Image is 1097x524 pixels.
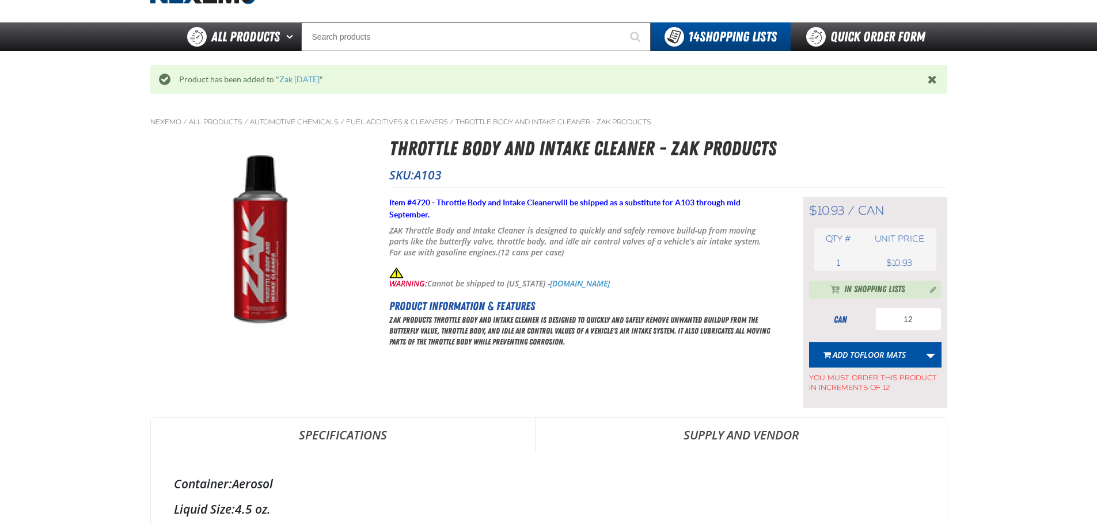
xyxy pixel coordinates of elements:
nav: Breadcrumbs [150,117,947,127]
span: In Shopping Lists [844,283,905,297]
span: All Products [211,26,280,47]
button: Add toFLOOR MATS [809,342,920,368]
button: Close the Notification [925,71,942,88]
strong: 4720 - Throttle Body and Intake Cleaner [412,198,555,207]
span: can [858,203,885,218]
td: $10.93 [863,255,936,271]
input: Search [301,22,651,51]
th: Unit price [863,228,936,250]
p: ZAK Products Throttle Body and Intake Cleaner is designed to quickly and safely remove unwanted b... [389,315,775,347]
a: More Actions [920,342,942,368]
span: You must order this product in increments of 12 [809,368,942,393]
h1: Throttle Body and Intake Cleaner - ZAK Products [389,133,947,164]
a: Automotive Chemicals [250,117,339,127]
p: Cannot be shipped to [US_STATE] - [389,267,775,289]
span: / [848,203,855,218]
span: / [244,117,248,127]
div: 4.5 oz. [174,501,924,517]
span: FLOOR MATS [860,349,906,360]
span: Item # will be shipped as a substitute for A103 through mid September. [389,198,741,219]
img: Throttle Body and Intake Cleaner - ZAK Products [151,133,369,351]
img: P65 Warning [389,267,404,279]
span: Shopping Lists [688,29,777,45]
p: SKU: [389,167,947,183]
span: 1 [837,258,840,268]
h2: Product Information & Features [389,297,775,315]
a: Specifications [151,418,535,452]
span: / [450,117,454,127]
a: Throttle Body and Intake Cleaner - ZAK Products [455,117,651,127]
button: Start Searching [622,22,651,51]
div: Product has been added to " " [170,74,928,85]
strong: 14 [688,29,700,45]
a: [DOMAIN_NAME] [550,278,610,289]
span: Add to [833,349,906,360]
p: ZAK Throttle Body and Intake Cleaner is designed to quickly and safely remove build-up from movin... [389,225,775,258]
span: / [340,117,344,127]
label: Liquid Size: [174,501,235,517]
button: Manage current product in the Shopping List [921,282,939,296]
a: Nexemo [150,117,181,127]
span: WARNING: [389,278,427,289]
input: Product Quantity [875,308,942,331]
div: can [809,313,872,326]
a: Fuel Additives & Cleaners [346,117,448,127]
span: / [183,117,187,127]
button: You have 14 Shopping Lists. Open to view details [651,22,791,51]
label: Container: [174,476,232,492]
a: Zak [DATE] [279,75,320,84]
span: A103 [414,167,442,183]
span: $10.93 [809,203,844,218]
div: Aerosol [174,476,924,492]
a: All Products [189,117,242,127]
button: Open All Products pages [282,22,301,51]
th: Qty # [814,228,863,250]
a: Quick Order Form [791,22,947,51]
a: Supply and Vendor [536,418,947,452]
